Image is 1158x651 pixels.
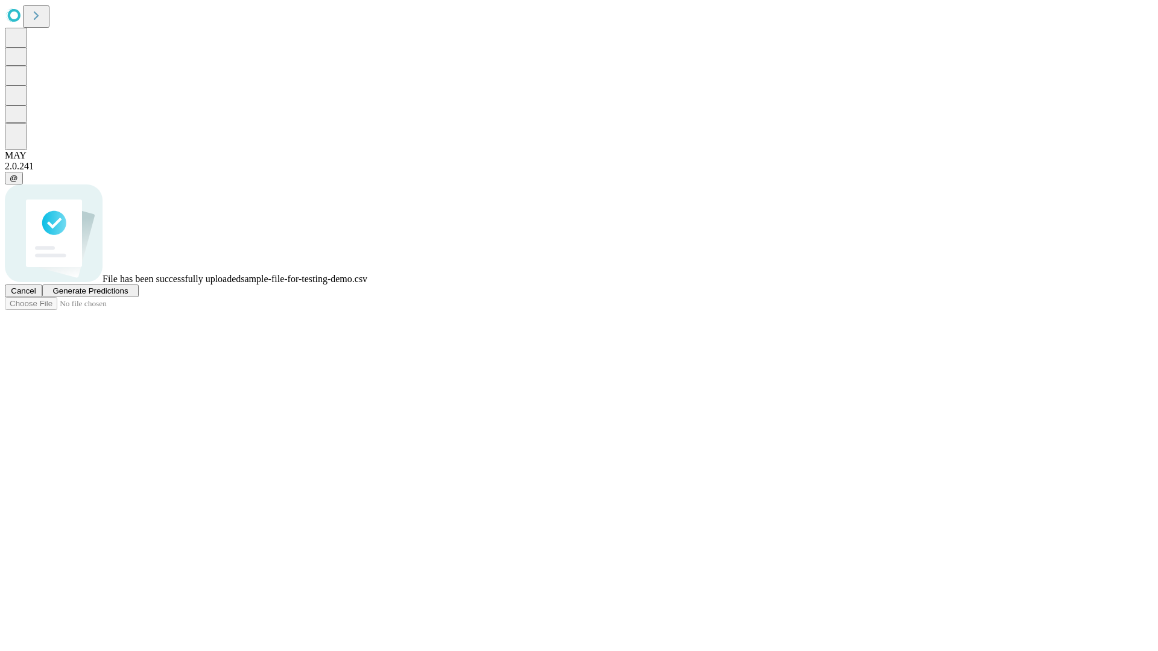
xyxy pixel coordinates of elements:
span: @ [10,174,18,183]
button: Cancel [5,285,42,297]
div: MAY [5,150,1153,161]
span: sample-file-for-testing-demo.csv [241,274,367,284]
div: 2.0.241 [5,161,1153,172]
span: File has been successfully uploaded [103,274,241,284]
span: Generate Predictions [52,286,128,295]
button: Generate Predictions [42,285,139,297]
span: Cancel [11,286,36,295]
button: @ [5,172,23,184]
